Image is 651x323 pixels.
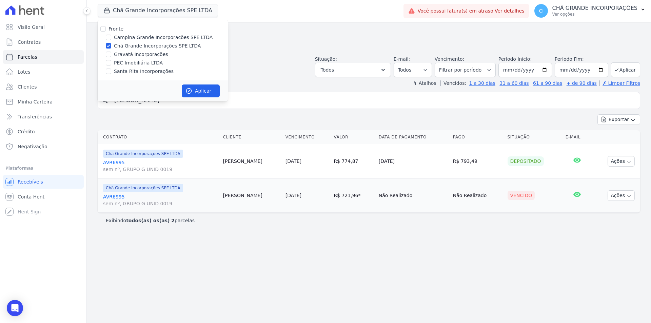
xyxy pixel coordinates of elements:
th: Pago [450,130,505,144]
button: CI CHÃ GRANDE INCORPORAÇÕES Ver opções [529,1,651,20]
span: Crédito [18,128,35,135]
a: Negativação [3,140,84,153]
td: R$ 774,87 [331,144,376,178]
a: + de 90 dias [567,80,597,86]
th: E-mail [563,130,591,144]
span: Recebíveis [18,178,43,185]
label: Fronte [108,26,123,32]
label: Período Inicío: [498,56,532,62]
a: Conta Hent [3,190,84,204]
span: sem nº, GRUPO G UNID 0019 [103,200,218,207]
a: AVR6995sem nº, GRUPO G UNID 0019 [103,193,218,207]
a: Lotes [3,65,84,79]
td: Não Realizado [450,178,505,213]
label: E-mail: [394,56,410,62]
a: 1 a 30 dias [469,80,495,86]
a: AVR6995sem nº, GRUPO G UNID 0019 [103,159,218,173]
button: Ações [608,190,635,201]
span: sem nº, GRUPO G UNID 0019 [103,166,218,173]
span: Lotes [18,69,31,75]
td: Não Realizado [376,178,450,213]
span: Você possui fatura(s) em atraso. [418,7,525,15]
button: Todos [315,63,391,77]
label: PEC Imobiliária LTDA [114,59,163,66]
a: Clientes [3,80,84,94]
b: todos(as) os(as) 2 [126,218,175,223]
th: Contrato [98,130,220,144]
td: [PERSON_NAME] [220,144,283,178]
label: Santa Rita Incorporações [114,68,174,75]
label: ↯ Atalhos [413,80,436,86]
label: Chã Grande Incorporações SPE LTDA [114,42,201,50]
a: ✗ Limpar Filtros [599,80,640,86]
label: Gravatá Incorporações [114,51,168,58]
span: Chã Grande Incorporações SPE LTDA [103,184,183,192]
span: Chã Grande Incorporações SPE LTDA [103,150,183,158]
p: CHÃ GRANDE INCORPORAÇÕES [552,5,637,12]
th: Valor [331,130,376,144]
button: Aplicar [611,62,640,77]
span: Negativação [18,143,47,150]
span: Transferências [18,113,52,120]
div: Plataformas [5,164,81,172]
a: [DATE] [285,158,301,164]
span: Visão Geral [18,24,45,31]
a: 61 a 90 dias [533,80,562,86]
div: Depositado [508,156,544,166]
a: Parcelas [3,50,84,64]
span: Minha Carteira [18,98,53,105]
input: Buscar por nome do lote ou do cliente [110,94,637,107]
td: R$ 793,49 [450,144,505,178]
td: [DATE] [376,144,450,178]
th: Data de Pagamento [376,130,450,144]
label: Período Fim: [555,56,608,63]
span: Conta Hent [18,193,44,200]
button: Ações [608,156,635,167]
label: Situação: [315,56,337,62]
a: [DATE] [285,193,301,198]
a: Crédito [3,125,84,138]
th: Cliente [220,130,283,144]
div: Open Intercom Messenger [7,300,23,316]
button: Aplicar [182,84,220,97]
a: 31 a 60 dias [499,80,529,86]
th: Vencimento [283,130,331,144]
button: Exportar [597,114,640,125]
a: Recebíveis [3,175,84,189]
span: CI [539,8,544,13]
span: Contratos [18,39,41,45]
a: Transferências [3,110,84,123]
th: Situação [505,130,563,144]
label: Vencimento: [435,56,464,62]
span: Todos [321,66,334,74]
p: Exibindo parcelas [106,217,195,224]
a: Contratos [3,35,84,49]
td: [PERSON_NAME] [220,178,283,213]
span: Clientes [18,83,37,90]
p: Ver opções [552,12,637,17]
a: Visão Geral [3,20,84,34]
span: Parcelas [18,54,37,60]
div: Vencido [508,191,535,200]
a: Ver detalhes [495,8,525,14]
label: Campina Grande Incorporações SPE LTDA [114,34,213,41]
button: Chã Grande Incorporações SPE LTDA [98,4,218,17]
h2: Parcelas [98,27,640,39]
label: Vencidos: [440,80,466,86]
a: Minha Carteira [3,95,84,109]
td: R$ 721,96 [331,178,376,213]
